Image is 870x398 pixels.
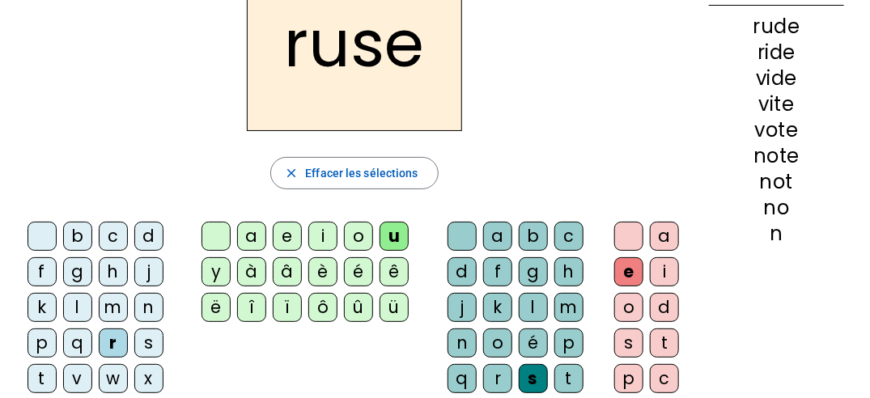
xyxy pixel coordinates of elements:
div: vote [709,121,844,140]
div: o [483,328,512,358]
div: q [63,328,92,358]
div: k [483,293,512,322]
div: h [99,257,128,286]
div: d [448,257,477,286]
div: ride [709,43,844,62]
div: j [134,257,163,286]
div: k [28,293,57,322]
div: i [650,257,679,286]
div: o [344,222,373,251]
div: f [483,257,512,286]
div: q [448,364,477,393]
div: p [614,364,643,393]
div: h [554,257,584,286]
div: s [614,328,643,358]
div: é [344,257,373,286]
div: e [273,222,302,251]
div: a [650,222,679,251]
div: n [448,328,477,358]
div: j [448,293,477,322]
div: m [99,293,128,322]
div: e [614,257,643,286]
div: vide [709,69,844,88]
span: Effacer les sélections [305,163,418,183]
div: è [308,257,337,286]
div: ë [202,293,231,322]
div: t [650,328,679,358]
div: w [99,364,128,393]
div: a [237,222,266,251]
div: s [134,328,163,358]
div: m [554,293,584,322]
div: ê [380,257,409,286]
div: o [614,293,643,322]
div: b [63,222,92,251]
div: v [63,364,92,393]
div: l [63,293,92,322]
div: y [202,257,231,286]
div: û [344,293,373,322]
div: ô [308,293,337,322]
div: no [709,198,844,218]
div: ü [380,293,409,322]
div: g [519,257,548,286]
button: Effacer les sélections [270,157,438,189]
div: d [650,293,679,322]
div: î [237,293,266,322]
div: p [554,328,584,358]
div: ï [273,293,302,322]
div: r [483,364,512,393]
div: é [519,328,548,358]
div: c [99,222,128,251]
div: vite [709,95,844,114]
div: t [554,364,584,393]
div: n [709,224,844,243]
div: p [28,328,57,358]
div: r [99,328,128,358]
div: b [519,222,548,251]
mat-icon: close [284,166,299,180]
div: rude [709,17,844,36]
div: note [709,146,844,166]
div: c [650,364,679,393]
div: n [134,293,163,322]
div: x [134,364,163,393]
div: u [380,222,409,251]
div: c [554,222,584,251]
div: d [134,222,163,251]
div: i [308,222,337,251]
div: s [519,364,548,393]
div: à [237,257,266,286]
div: â [273,257,302,286]
div: t [28,364,57,393]
div: not [709,172,844,192]
div: f [28,257,57,286]
div: g [63,257,92,286]
div: a [483,222,512,251]
div: l [519,293,548,322]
